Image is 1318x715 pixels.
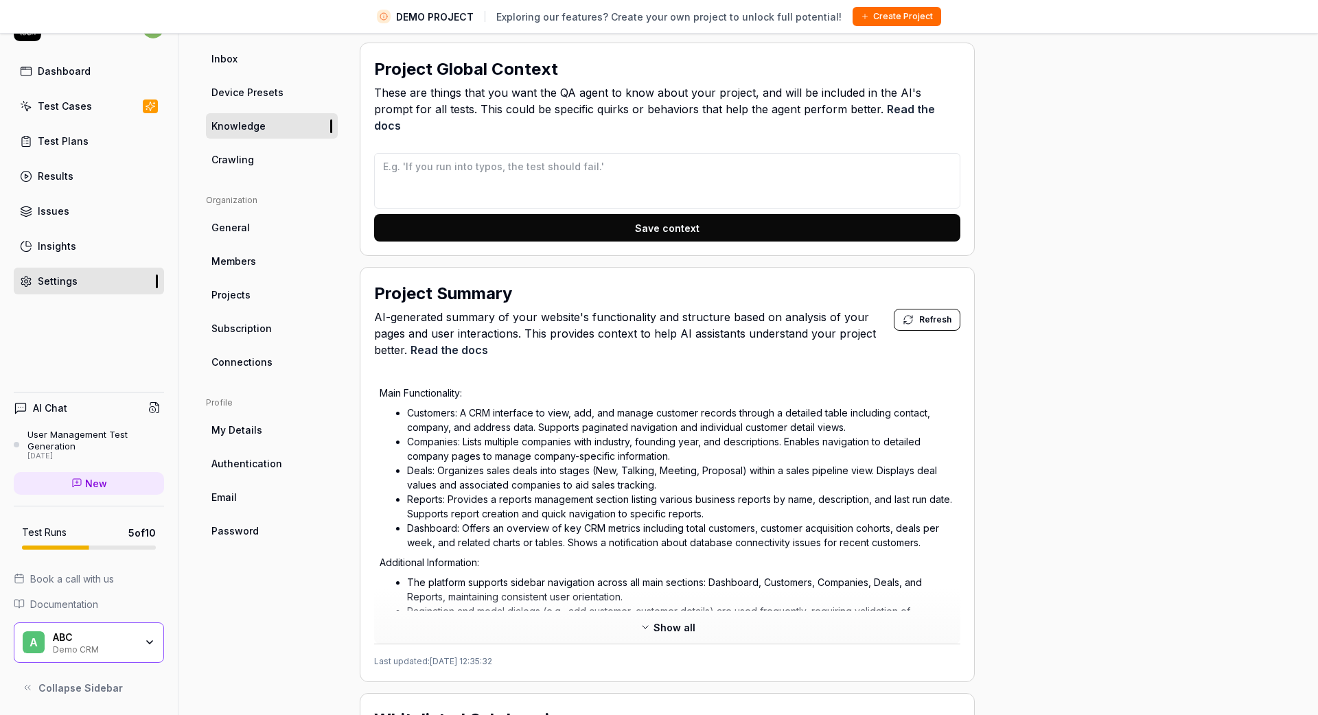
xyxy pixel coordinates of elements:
span: Connections [211,355,273,369]
a: Insights [14,233,164,259]
span: New [85,476,107,491]
a: Crawling [206,147,338,172]
span: Collapse Sidebar [38,681,123,695]
a: General [206,215,338,240]
span: Password [211,524,259,538]
span: Device Presets [211,85,284,99]
h5: Test Runs [22,526,67,539]
a: Device Presets [206,80,338,105]
a: Test Plans [14,128,164,154]
a: Dashboard [14,58,164,84]
div: Issues [38,204,69,218]
button: Collapse Sidebar [14,674,164,701]
a: Email [206,484,338,510]
a: Test Cases [14,93,164,119]
div: User Management Test Generation [27,429,164,452]
a: Projects [206,282,338,307]
h2: Project Global Context [374,57,558,82]
button: Create Project [853,7,941,26]
span: Show all [654,620,695,635]
span: Book a call with us [30,572,114,586]
p: Additional Information: [380,555,955,570]
span: These are things that you want the QA agent to know about your project, and will be included in t... [374,84,960,134]
h2: Project Summary [374,281,512,306]
li: Customers: A CRM interface to view, add, and manage customer records through a detailed table inc... [407,406,955,434]
div: ABC [53,631,135,644]
span: DEMO PROJECT [396,10,474,24]
li: Dashboard: Offers an overview of key CRM metrics including total customers, customer acquisition ... [407,521,955,550]
li: Pagination and modal dialogs (e.g., add customer, customer details) are used frequently, requirin... [407,604,955,633]
div: Organization [206,194,338,207]
a: User Management Test Generation[DATE] [14,429,164,460]
span: 5 of 10 [128,526,156,540]
button: Show all [632,616,704,638]
span: Documentation [30,597,98,611]
p: Main Functionality: [380,386,955,400]
div: Test Cases [38,99,92,113]
span: Authentication [211,456,282,471]
a: Password [206,518,338,543]
span: Crawling [211,152,254,167]
span: A [23,631,45,653]
button: Refresh [894,309,960,331]
h4: AI Chat [33,401,67,415]
span: Exploring our features? Create your own project to unlock full potential! [496,10,842,24]
span: Inbox [211,51,238,66]
a: Results [14,163,164,189]
div: Settings [38,274,78,288]
a: Authentication [206,451,338,476]
a: Documentation [14,597,164,611]
a: New [14,472,164,495]
span: Refresh [919,314,951,326]
button: AABCDemo CRM [14,622,164,664]
a: Members [206,248,338,274]
a: Connections [206,349,338,375]
a: Book a call with us [14,572,164,586]
div: [DATE] [27,452,164,461]
div: Last updated: [DATE] 12:35:32 [374,644,960,668]
span: AI-generated summary of your website's functionality and structure based on analysis of your page... [374,309,894,358]
a: Settings [14,268,164,294]
span: General [211,220,250,235]
span: Email [211,490,237,504]
span: Knowledge [211,119,266,133]
li: The platform supports sidebar navigation across all main sections: Dashboard, Customers, Companie... [407,575,955,604]
div: Demo CRM [53,643,135,654]
span: My Details [211,423,262,437]
span: Subscription [211,321,272,336]
div: Test Plans [38,134,89,148]
span: Members [211,254,256,268]
span: Projects [211,288,251,302]
div: Profile [206,397,338,409]
button: Save context [374,214,960,242]
div: Insights [38,239,76,253]
a: Knowledge [206,113,338,139]
a: Subscription [206,316,338,341]
div: Results [38,169,73,183]
li: Companies: Lists multiple companies with industry, founding year, and descriptions. Enables navig... [407,434,955,463]
a: Issues [14,198,164,224]
li: Deals: Organizes sales deals into stages (New, Talking, Meeting, Proposal) within a sales pipelin... [407,463,955,492]
a: My Details [206,417,338,443]
li: Reports: Provides a reports management section listing various business reports by name, descript... [407,492,955,521]
a: Read the docs [411,343,488,357]
a: Inbox [206,46,338,71]
div: Dashboard [38,64,91,78]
